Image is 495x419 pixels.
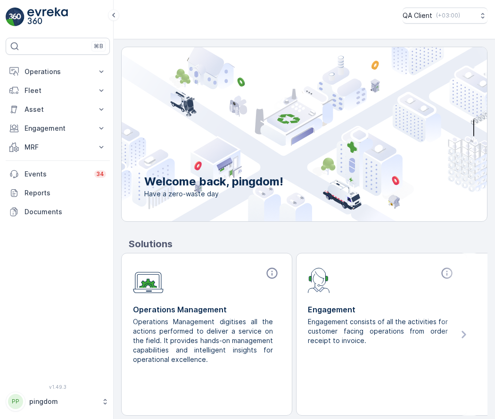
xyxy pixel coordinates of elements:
[6,119,110,138] button: Engagement
[133,317,273,364] p: Operations Management digitises all the actions performed to deliver a service on the field. It p...
[129,237,487,251] p: Solutions
[25,142,91,152] p: MRF
[25,124,91,133] p: Engagement
[308,304,455,315] p: Engagement
[144,174,283,189] p: Welcome back, pingdom!
[6,392,110,411] button: PPpingdom
[6,8,25,26] img: logo
[25,67,91,76] p: Operations
[6,62,110,81] button: Operations
[27,8,68,26] img: logo_light-DOdMpM7g.png
[6,138,110,157] button: MRF
[133,304,280,315] p: Operations Management
[133,267,164,293] img: module-icon
[8,394,23,409] div: PP
[25,169,89,179] p: Events
[29,397,97,406] p: pingdom
[96,170,104,178] p: 34
[79,47,487,221] img: city illustration
[436,12,460,19] p: ( +03:00 )
[144,189,283,199] span: Have a zero-waste day
[25,207,106,217] p: Documents
[6,202,110,221] a: Documents
[403,11,432,20] p: QA Client
[403,8,487,24] button: QA Client(+03:00)
[6,384,110,390] span: v 1.49.3
[6,165,110,184] a: Events34
[6,100,110,119] button: Asset
[25,188,106,198] p: Reports
[6,184,110,202] a: Reports
[308,317,448,345] p: Engagement consists of all the activities for customer facing operations from order receipt to in...
[6,81,110,100] button: Fleet
[308,267,330,293] img: module-icon
[25,86,91,95] p: Fleet
[25,105,91,114] p: Asset
[94,42,103,50] p: ⌘B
